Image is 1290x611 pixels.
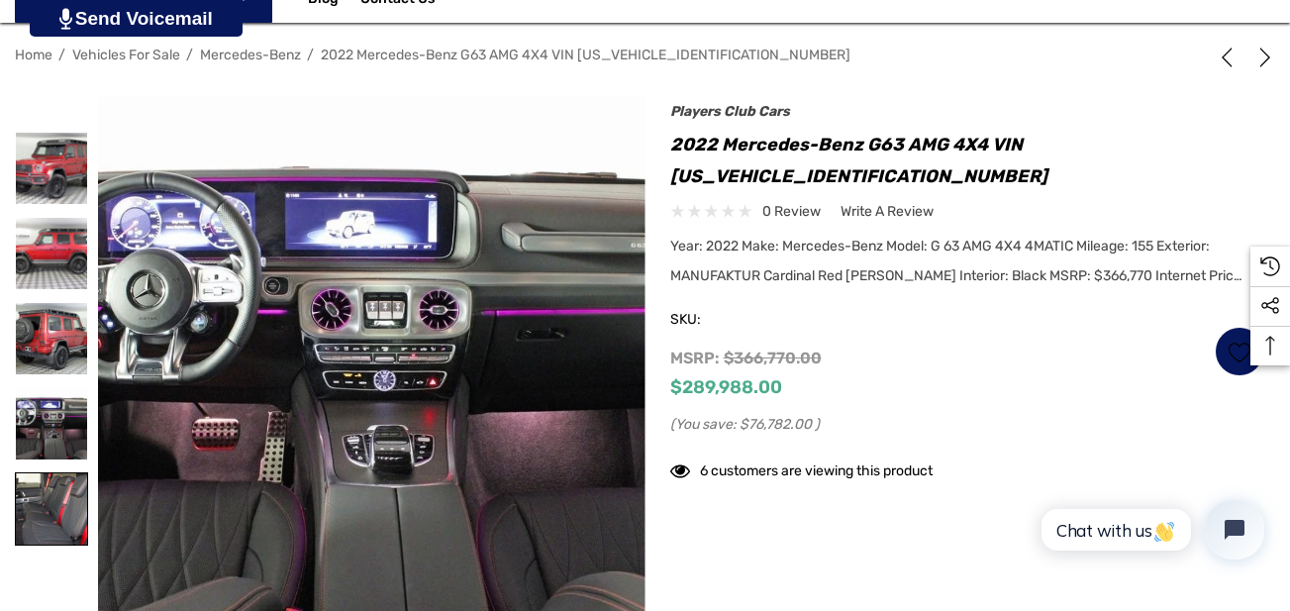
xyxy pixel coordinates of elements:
[670,416,737,433] span: (You save:
[724,349,822,367] span: $366,770.00
[72,47,180,63] a: Vehicles For Sale
[1020,483,1281,576] iframe: Tidio Chat
[762,199,821,224] span: 0 review
[670,376,782,398] span: $289,988.00
[670,129,1264,192] h1: 2022 Mercedes-Benz G63 AMG 4X4 VIN [US_VEHICLE_IDENTIFICATION_NUMBER]
[841,203,934,221] span: Write a Review
[1228,341,1250,363] svg: Wish List
[321,47,850,63] a: 2022 Mercedes-Benz G63 AMG 4X4 VIN [US_VEHICLE_IDENTIFICATION_NUMBER]
[670,453,933,483] div: 6 customers are viewing this product
[670,238,1242,284] span: Year: 2022 Make: Mercedes-Benz Model: G 63 AMG 4X4 4MATIC Mileage: 155 Exterior: MANUFAKTUR Cardi...
[1215,327,1264,376] a: Wish List
[670,103,790,120] a: Players Club Cars
[16,388,87,459] img: For Sale: 2022 Mercedes-Benz G63 AMG 4X4 VIN W1NYC8AJXNX443361
[670,349,720,367] span: MSRP:
[841,199,934,224] a: Write a Review
[15,47,52,63] a: Home
[1260,296,1280,316] svg: Social Media
[1247,48,1275,67] a: Next
[1250,336,1290,356] svg: Top
[1217,48,1244,67] a: Previous
[200,47,301,63] a: Mercedes-Benz
[16,133,87,204] img: For Sale: 2022 Mercedes-Benz G63 AMG 4X4 VIN W1NYC8AJXNX443361
[16,303,87,374] img: For Sale: 2022 Mercedes-Benz G63 AMG 4X4 VIN W1NYC8AJXNX443361
[16,473,87,545] img: For Sale: 2022 Mercedes-Benz G63 AMG 4X4 VIN W1NYC8AJXNX443361
[16,218,87,289] img: For Sale: 2022 Mercedes-Benz G63 AMG 4X4 VIN W1NYC8AJXNX443361
[670,306,769,334] span: SKU:
[740,416,812,433] span: $76,782.00
[1260,256,1280,276] svg: Recently Viewed
[15,38,1275,72] nav: Breadcrumb
[815,416,820,433] span: )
